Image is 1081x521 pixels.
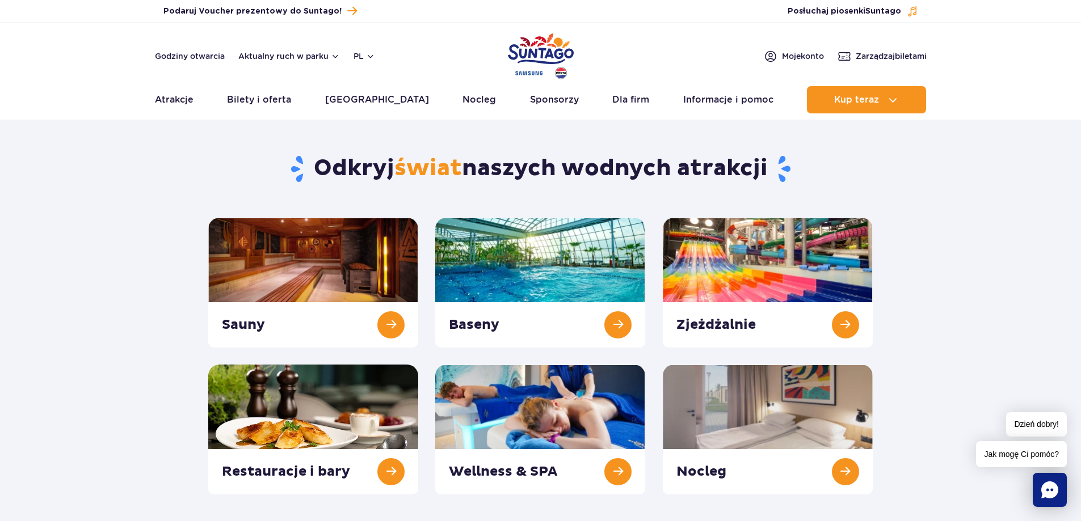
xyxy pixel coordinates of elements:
button: pl [354,50,375,62]
a: Sponsorzy [530,86,579,113]
span: Dzień dobry! [1006,412,1067,437]
a: Nocleg [462,86,496,113]
button: Posłuchaj piosenkiSuntago [788,6,918,17]
span: Zarządzaj biletami [856,50,927,62]
span: świat [394,154,462,183]
a: Podaruj Voucher prezentowy do Suntago! [163,3,357,19]
a: Bilety i oferta [227,86,291,113]
span: Suntago [865,7,901,15]
span: Moje konto [782,50,824,62]
a: Atrakcje [155,86,194,113]
a: Zarządzajbiletami [838,49,927,63]
a: Park of Poland [508,28,574,81]
a: Godziny otwarcia [155,50,225,62]
button: Aktualny ruch w parku [238,52,340,61]
a: Mojekonto [764,49,824,63]
span: Kup teraz [834,95,879,105]
a: [GEOGRAPHIC_DATA] [325,86,429,113]
div: Chat [1033,473,1067,507]
button: Kup teraz [807,86,926,113]
a: Informacje i pomoc [683,86,773,113]
span: Posłuchaj piosenki [788,6,901,17]
span: Jak mogę Ci pomóc? [976,441,1067,467]
h1: Odkryj naszych wodnych atrakcji [208,154,873,184]
span: Podaruj Voucher prezentowy do Suntago! [163,6,342,17]
a: Dla firm [612,86,649,113]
